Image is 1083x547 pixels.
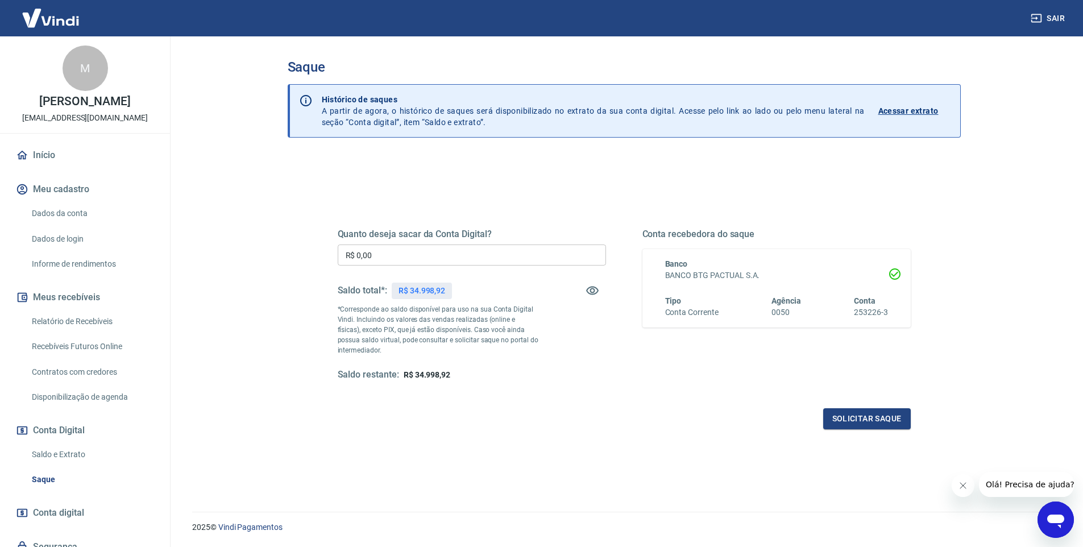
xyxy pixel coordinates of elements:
h6: 0050 [771,306,801,318]
a: Vindi Pagamentos [218,523,283,532]
a: Saque [27,468,156,491]
a: Contratos com credores [27,360,156,384]
a: Início [14,143,156,168]
p: *Corresponde ao saldo disponível para uso na sua Conta Digital Vindi. Incluindo os valores das ve... [338,304,539,355]
p: Histórico de saques [322,94,865,105]
a: Acessar extrato [878,94,951,128]
a: Dados de login [27,227,156,251]
span: Banco [665,259,688,268]
a: Conta digital [14,500,156,525]
p: [PERSON_NAME] [39,96,130,107]
span: Olá! Precisa de ajuda? [7,8,96,17]
p: [EMAIL_ADDRESS][DOMAIN_NAME] [22,112,148,124]
span: R$ 34.998,92 [404,370,450,379]
a: Disponibilização de agenda [27,386,156,409]
span: Tipo [665,296,682,305]
p: 2025 © [192,521,1056,533]
button: Solicitar saque [823,408,911,429]
iframe: Botão para abrir a janela de mensagens [1038,502,1074,538]
p: Acessar extrato [878,105,939,117]
p: R$ 34.998,92 [399,285,445,297]
h5: Conta recebedora do saque [642,229,911,240]
span: Agência [771,296,801,305]
button: Meu cadastro [14,177,156,202]
button: Sair [1028,8,1069,29]
a: Informe de rendimentos [27,252,156,276]
iframe: Fechar mensagem [952,474,974,497]
div: M [63,45,108,91]
img: Vindi [14,1,88,35]
a: Recebíveis Futuros Online [27,335,156,358]
button: Conta Digital [14,418,156,443]
h5: Saldo total*: [338,285,387,296]
span: Conta [854,296,875,305]
a: Relatório de Recebíveis [27,310,156,333]
button: Meus recebíveis [14,285,156,310]
iframe: Mensagem da empresa [979,472,1074,497]
h6: Conta Corrente [665,306,719,318]
span: Conta digital [33,505,84,521]
a: Dados da conta [27,202,156,225]
a: Saldo e Extrato [27,443,156,466]
p: A partir de agora, o histórico de saques será disponibilizado no extrato da sua conta digital. Ac... [322,94,865,128]
h6: 253226-3 [854,306,888,318]
h5: Quanto deseja sacar da Conta Digital? [338,229,606,240]
h3: Saque [288,59,961,75]
h5: Saldo restante: [338,369,399,381]
h6: BANCO BTG PACTUAL S.A. [665,270,888,281]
